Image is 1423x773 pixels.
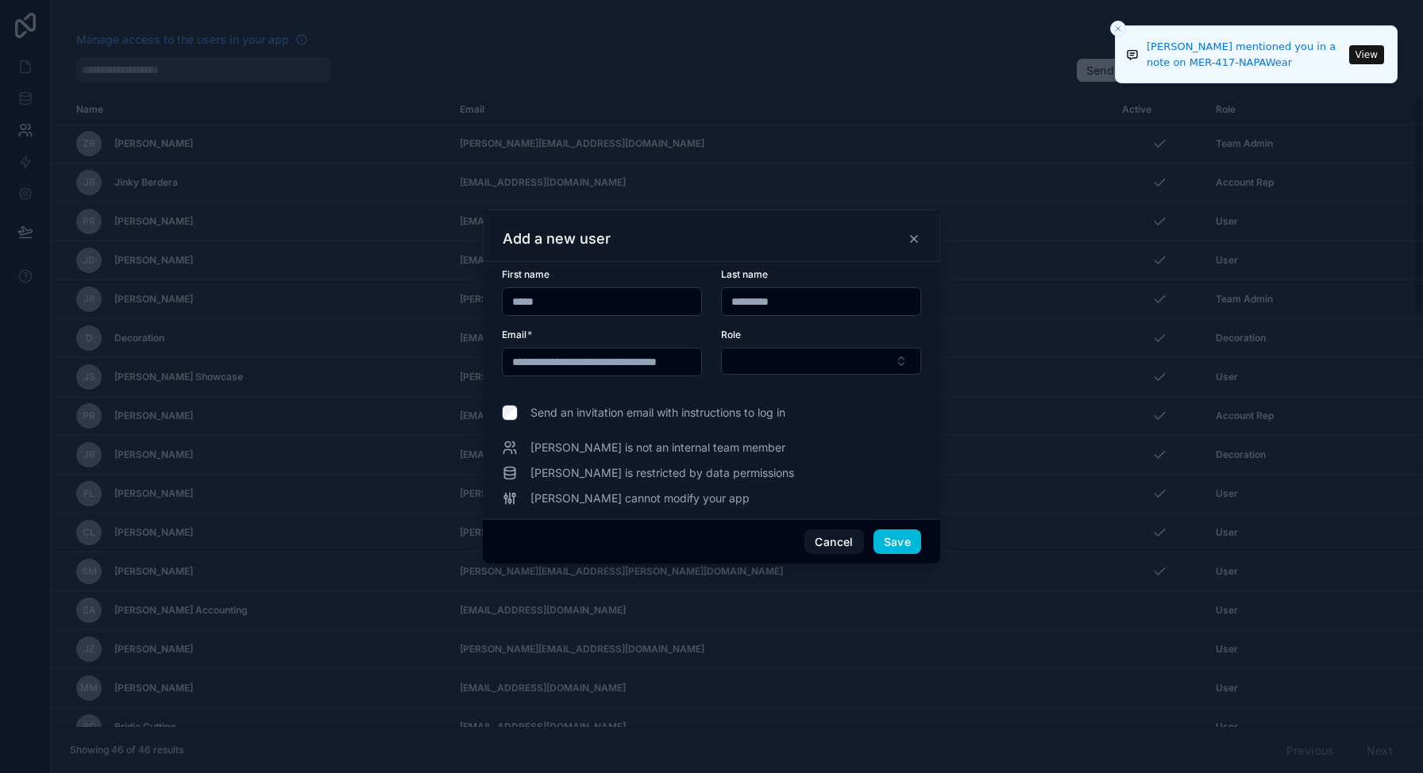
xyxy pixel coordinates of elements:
div: [PERSON_NAME] mentioned you in a note on MER-417-NAPAWear [1147,39,1344,70]
button: Select Button [721,348,921,375]
span: [PERSON_NAME] is restricted by data permissions [530,465,794,481]
span: [PERSON_NAME] is not an internal team member [530,440,785,456]
button: Save [873,529,921,555]
button: View [1349,45,1384,64]
span: Send an invitation email with instructions to log in [530,405,785,421]
button: Cancel [804,529,863,555]
span: First name [502,268,550,280]
img: Notification icon [1126,45,1139,64]
h3: Add a new user [503,229,611,248]
button: Close toast [1110,21,1126,37]
span: [PERSON_NAME] cannot modify your app [530,490,750,506]
input: Send an invitation email with instructions to log in [502,405,518,421]
span: Role [721,329,741,340]
span: Email [502,329,526,340]
span: Last name [721,268,768,280]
